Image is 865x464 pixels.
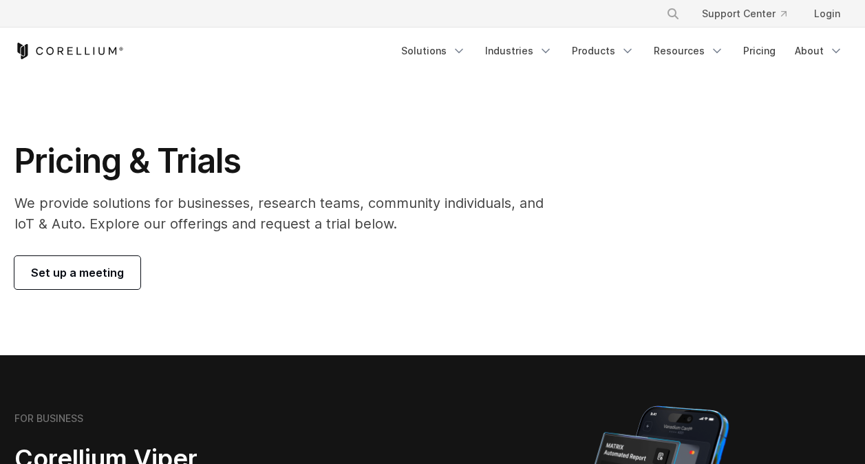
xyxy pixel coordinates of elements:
[14,256,140,289] a: Set up a meeting
[645,39,732,63] a: Resources
[14,140,563,182] h1: Pricing & Trials
[477,39,561,63] a: Industries
[735,39,784,63] a: Pricing
[14,193,563,234] p: We provide solutions for businesses, research teams, community individuals, and IoT & Auto. Explo...
[650,1,851,26] div: Navigation Menu
[787,39,851,63] a: About
[803,1,851,26] a: Login
[393,39,851,63] div: Navigation Menu
[564,39,643,63] a: Products
[691,1,798,26] a: Support Center
[14,43,124,59] a: Corellium Home
[14,412,83,425] h6: FOR BUSINESS
[661,1,685,26] button: Search
[31,264,124,281] span: Set up a meeting
[393,39,474,63] a: Solutions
